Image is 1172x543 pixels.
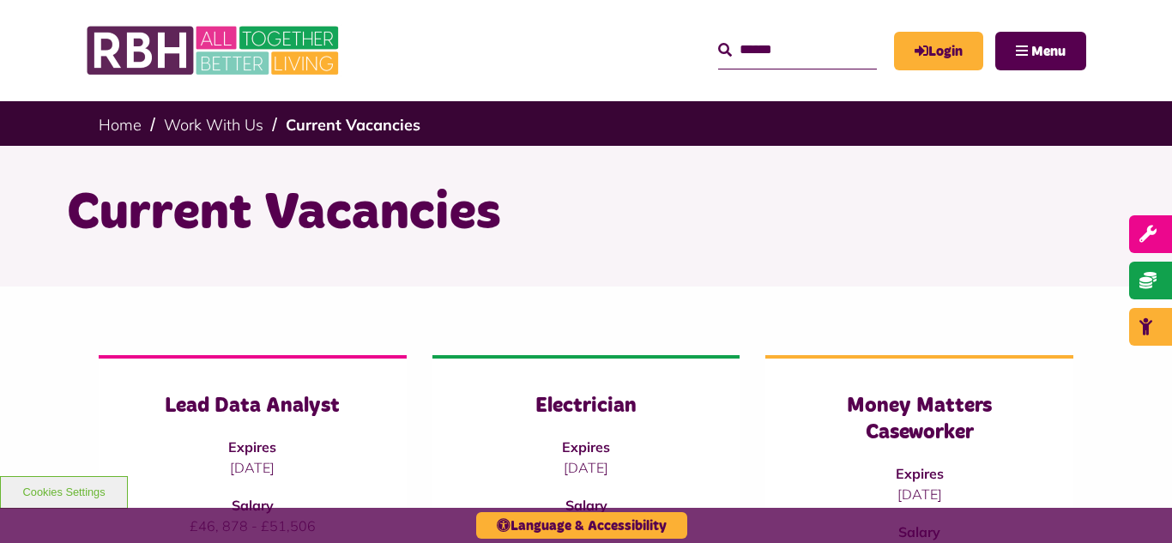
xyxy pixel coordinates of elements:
[1031,45,1066,58] span: Menu
[995,32,1086,70] button: Navigation
[133,393,372,419] h3: Lead Data Analyst
[86,17,343,84] img: RBH
[894,32,983,70] a: MyRBH
[164,115,263,135] a: Work With Us
[232,497,274,514] strong: Salary
[67,180,1105,247] h1: Current Vacancies
[476,512,687,539] button: Language & Accessibility
[133,457,372,478] p: [DATE]
[228,438,276,456] strong: Expires
[562,438,610,456] strong: Expires
[99,115,142,135] a: Home
[467,393,706,419] h3: Electrician
[565,497,607,514] strong: Salary
[800,393,1039,446] h3: Money Matters Caseworker
[896,465,944,482] strong: Expires
[286,115,420,135] a: Current Vacancies
[467,457,706,478] p: [DATE]
[800,484,1039,504] p: [DATE]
